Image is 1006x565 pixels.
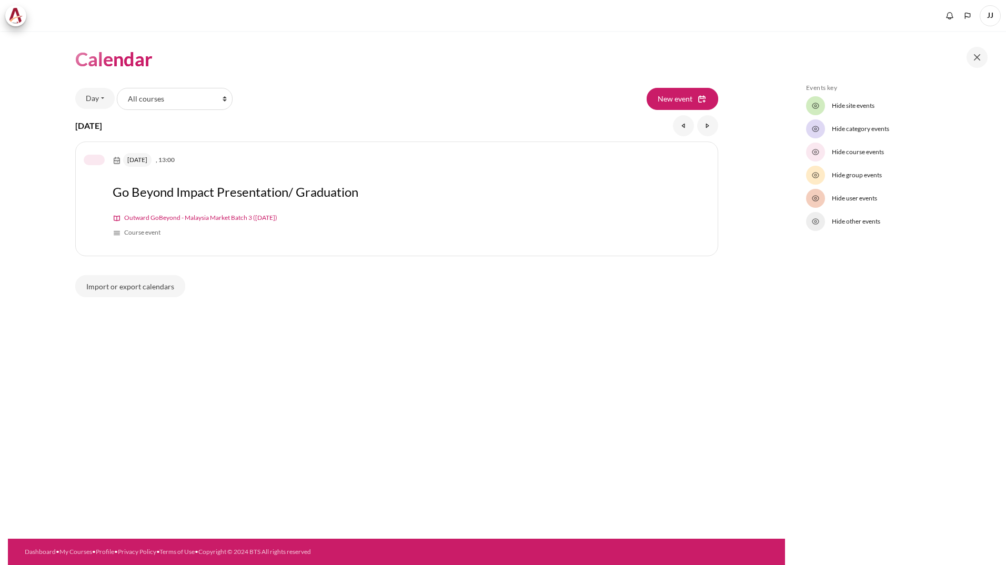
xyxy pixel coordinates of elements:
img: Hide other events [810,216,821,227]
a: My Courses [59,548,92,556]
img: Hide group events [810,170,821,180]
section: Blocks [806,84,983,231]
span: Hide category events [832,124,967,134]
a: Outward GoBeyond - Malaysia Market Batch 3 ([DATE]) [113,210,670,225]
button: Day [75,88,115,109]
a: Hide category events Hide category events [806,119,983,138]
a: Terms of Use [159,548,195,556]
a: Hide other events Hide other events [806,212,983,231]
span: Hide other events [832,217,967,226]
a: [DATE] [123,153,152,167]
button: Languages [960,8,975,24]
img: Hide course events [810,147,821,157]
a: Hide site events Hide site events [806,96,983,115]
div: Show notification window with no new notifications [942,8,958,24]
span: Day [86,93,99,104]
a: Copyright © 2024 BTS All rights reserved [198,548,311,556]
span: Hide site events [832,101,967,110]
a: Import or export calendars [75,275,185,297]
span: JJ [980,5,1001,26]
a: Dashboard [25,548,56,556]
img: Hide site events [810,100,821,111]
img: Hide user events [810,193,821,204]
a: User menu [980,5,1001,26]
div: • • • • • [25,547,437,557]
h5: Events key [806,84,983,92]
button: New event [647,88,718,110]
span: New event [658,93,692,104]
h4: [DATE] [75,119,102,132]
section: Content [8,31,785,313]
h1: Calendar [75,47,153,72]
img: Architeck [8,8,23,24]
a: Hide group events Hide group events [806,166,983,185]
span: Hide group events [832,170,967,180]
span: Outward GoBeyond - Malaysia Market Batch 3 ([DATE]) [124,214,277,221]
img: Hide category events [810,124,821,134]
div: , 13:00 [123,153,175,167]
a: Architeck Architeck [5,5,32,26]
h3: Go Beyond Impact Presentation/ Graduation [113,184,670,200]
span: Hide user events [832,194,967,203]
a: Privacy Policy [118,548,156,556]
a: Hide course events Hide course events [806,143,983,162]
span: Hide course events [832,147,967,157]
a: Hide user events Hide user events [806,189,983,208]
a: Profile [96,548,114,556]
span: Course event [124,228,160,236]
